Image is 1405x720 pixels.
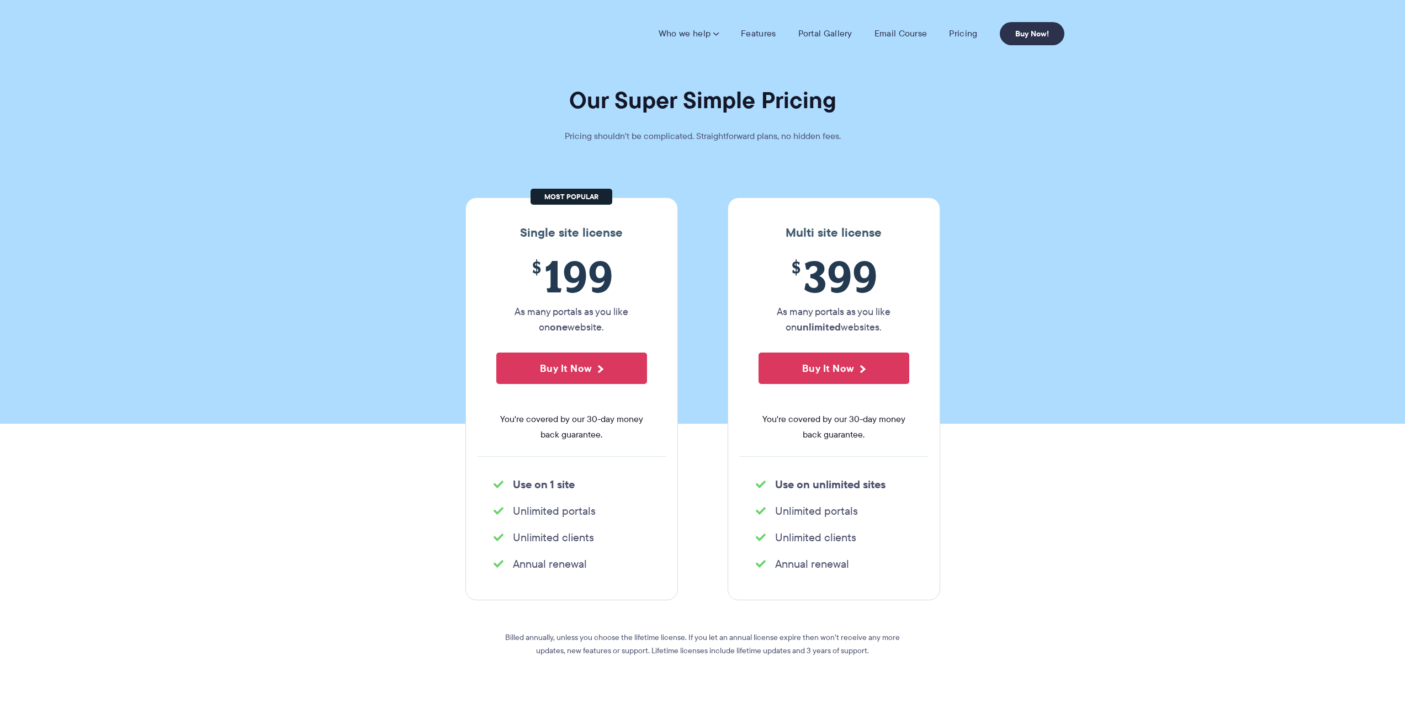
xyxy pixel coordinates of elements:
[756,530,912,545] li: Unlimited clients
[504,631,902,657] p: Billed annually, unless you choose the lifetime license. If you let an annual license expire then...
[494,556,650,572] li: Annual renewal
[874,28,927,39] a: Email Course
[759,412,909,442] span: You're covered by our 30-day money back guarantee.
[775,476,886,493] strong: Use on unlimited sites
[494,503,650,519] li: Unlimited portals
[496,304,647,335] p: As many portals as you like on website.
[496,412,647,442] span: You're covered by our 30-day money back guarantee.
[739,226,929,240] h3: Multi site license
[759,251,909,301] span: 399
[1000,22,1064,45] a: Buy Now!
[756,503,912,519] li: Unlimited portals
[550,319,568,334] strong: one
[949,28,977,39] a: Pricing
[659,28,719,39] a: Who we help
[798,28,852,39] a: Portal Gallery
[494,530,650,545] li: Unlimited clients
[477,226,666,240] h3: Single site license
[496,353,647,384] button: Buy It Now
[537,129,868,144] p: Pricing shouldn't be complicated. Straightforward plans, no hidden fees.
[513,476,575,493] strong: Use on 1 site
[759,353,909,384] button: Buy It Now
[741,28,776,39] a: Features
[759,304,909,335] p: As many portals as you like on websites.
[797,319,841,334] strong: unlimited
[756,556,912,572] li: Annual renewal
[496,251,647,301] span: 199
